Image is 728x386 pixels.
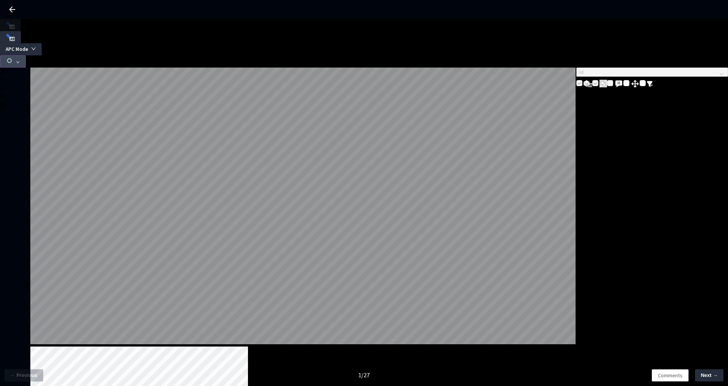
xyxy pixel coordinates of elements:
button: Comments [652,369,689,381]
img: svg+xml;base64,PHN2ZyB3aWR0aD0iMjAiIGhlaWdodD0iMjEiIHZpZXdCb3g9IjAgMCAyMCAyMSIgZmlsbD0ibm9uZSIgeG... [599,80,607,88]
span: Next → [701,372,718,379]
button: Next → [695,369,723,381]
img: svg+xml;base64,PHN2ZyB3aWR0aD0iMjQiIGhlaWdodD0iMjUiIHZpZXdCb3g9IjAgMCAyNCAyNSIgZmlsbD0ibm9uZSIgeG... [631,79,640,88]
span: Comments [658,371,682,380]
img: svg+xml;base64,PHN2ZyB3aWR0aD0iMjMiIGhlaWdodD0iMTkiIHZpZXdCb3g9IjAgMCAyMyAxOSIgZmlsbD0ibm9uZSIgeG... [584,80,592,87]
span: Id [579,68,725,76]
img: svg+xml;base64,PHN2ZyB3aWR0aD0iMjQiIGhlaWdodD0iMjQiIHZpZXdCb3g9IjAgMCAyNCAyNCIgZmlsbD0ibm9uZSIgeG... [614,79,623,88]
img: svg+xml;base64,PHN2ZyB4bWxucz0iaHR0cDovL3d3dy53My5vcmcvMjAwMC9zdmciIHdpZHRoPSIxNiIgaGVpZ2h0PSIxNi... [647,81,653,87]
div: 1 / 27 [358,370,370,380]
